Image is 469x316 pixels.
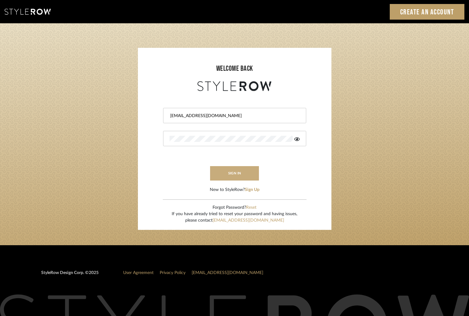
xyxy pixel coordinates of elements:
a: [EMAIL_ADDRESS][DOMAIN_NAME] [213,218,284,223]
a: Privacy Policy [160,271,186,275]
div: welcome back [144,63,325,74]
button: sign in [210,166,259,181]
a: User Agreement [123,271,154,275]
button: Reset [246,204,256,211]
a: Create an Account [390,4,465,20]
a: [EMAIL_ADDRESS][DOMAIN_NAME] [192,271,263,275]
div: New to StyleRow? [210,187,260,193]
div: Forgot Password? [172,204,297,211]
div: StyleRow Design Corp. ©2025 [41,270,99,281]
button: Sign Up [245,187,260,193]
input: Email Address [170,113,298,119]
div: If you have already tried to reset your password and having issues, please contact [172,211,297,224]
